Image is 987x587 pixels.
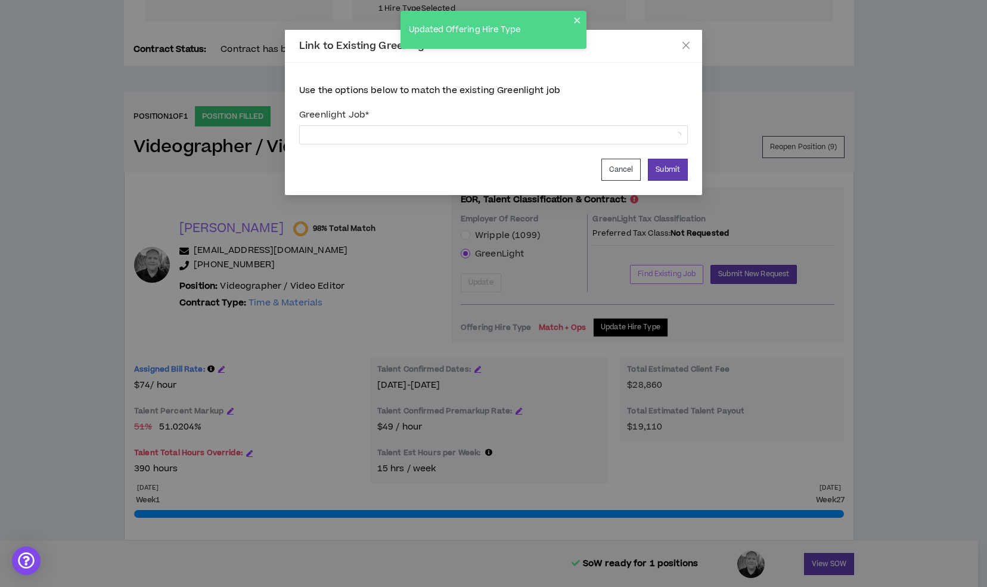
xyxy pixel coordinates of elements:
button: Submit [648,159,688,181]
span: loading [674,131,682,139]
button: Close [670,30,702,62]
span: close [681,41,691,50]
label: Greenlight Job [299,104,688,125]
div: Link to Existing GreenLight Job [299,39,688,52]
div: Open Intercom Messenger [12,546,41,575]
div: Updated Offering Hire Type [405,20,573,40]
p: Use the options below to match the existing Greenlight job [299,84,688,97]
button: Cancel [601,159,641,181]
button: close [573,16,582,25]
